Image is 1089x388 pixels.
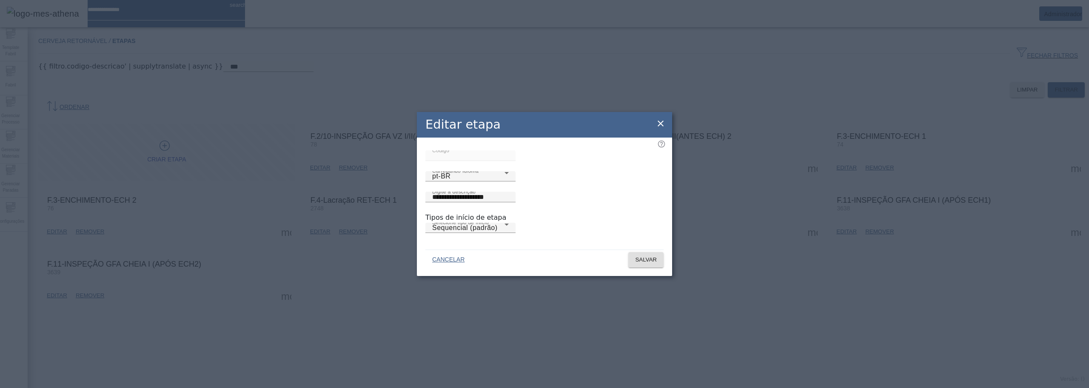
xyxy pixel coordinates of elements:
mat-label: Digite a descrição [432,189,476,194]
span: CANCELAR [432,256,465,264]
span: Sequencial (padrão) [432,224,498,231]
span: SALVAR [635,256,657,264]
button: SALVAR [628,252,664,267]
span: pt-BR [432,172,450,180]
mat-label: Código [432,147,449,153]
label: Tipos de início de etapa [425,213,506,221]
button: CANCELAR [425,252,471,267]
h2: Editar etapa [425,115,501,134]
